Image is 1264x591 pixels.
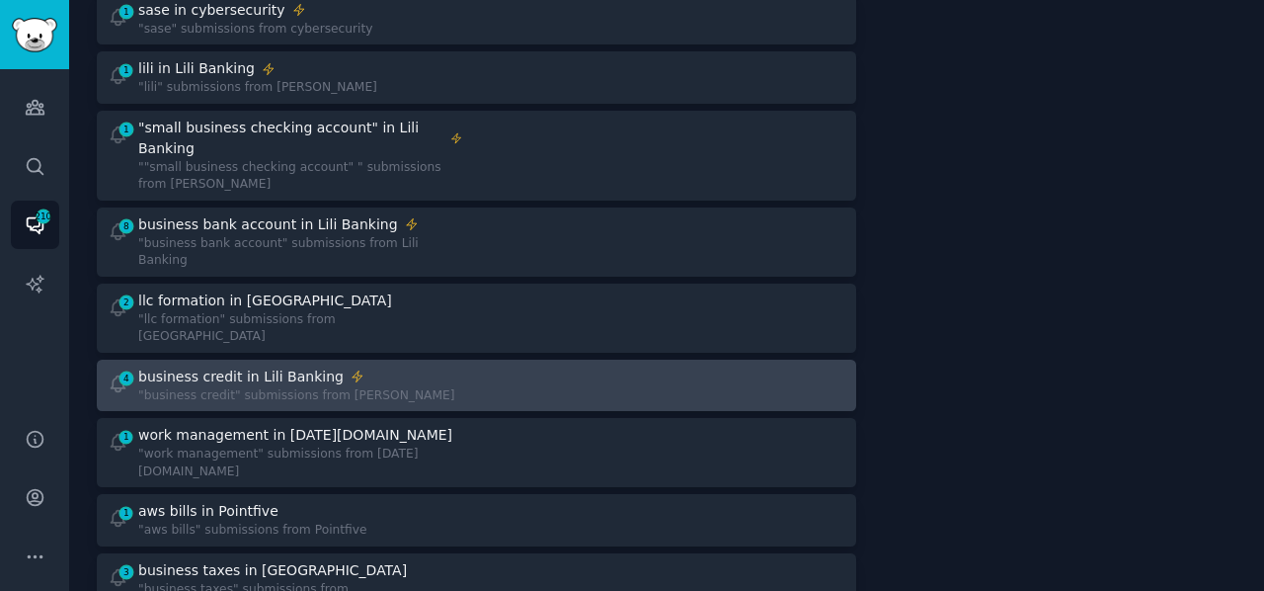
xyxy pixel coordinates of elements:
[138,446,463,480] div: "work management" submissions from [DATE][DOMAIN_NAME]
[12,18,57,52] img: GummySearch logo
[118,63,135,77] span: 1
[138,367,344,387] div: business credit in Lili Banking
[138,311,463,346] div: "llc formation" submissions from [GEOGRAPHIC_DATA]
[138,387,455,405] div: "business credit" submissions from [PERSON_NAME]
[97,51,856,104] a: 1lili in Lili Banking"lili" submissions from [PERSON_NAME]
[138,214,398,235] div: business bank account in Lili Banking
[118,372,135,385] span: 4
[138,522,367,540] div: "aws bills" submissions from Pointfive
[118,5,135,19] span: 1
[97,284,856,353] a: 2llc formation in [GEOGRAPHIC_DATA]"llc formation" submissions from [GEOGRAPHIC_DATA]
[97,494,856,547] a: 1aws bills in Pointfive"aws bills" submissions from Pointfive
[35,210,52,223] span: 210
[138,79,377,97] div: "lili" submissions from [PERSON_NAME]
[97,360,856,412] a: 4business credit in Lili Banking"business credit" submissions from [PERSON_NAME]
[138,291,392,311] div: llc formation in [GEOGRAPHIC_DATA]
[138,159,463,194] div: ""small business checking account" " submissions from [PERSON_NAME]
[138,21,373,39] div: "sase" submissions from cybersecurity
[138,425,452,446] div: work management in [DATE][DOMAIN_NAME]
[138,235,463,270] div: "business bank account" submissions from Lili Banking
[118,565,135,579] span: 3
[118,123,135,136] span: 1
[118,430,135,444] span: 1
[118,219,135,233] span: 8
[138,118,443,159] div: "small business checking account" in Lili Banking
[11,201,59,249] a: 210
[138,58,255,79] div: lili in Lili Banking
[138,560,407,581] div: business taxes in [GEOGRAPHIC_DATA]
[118,506,135,520] span: 1
[97,111,856,201] a: 1"small business checking account" in Lili Banking""small business checking account" " submission...
[138,501,278,522] div: aws bills in Pointfive
[118,295,135,309] span: 2
[97,418,856,487] a: 1work management in [DATE][DOMAIN_NAME]"work management" submissions from [DATE][DOMAIN_NAME]
[97,208,856,277] a: 8business bank account in Lili Banking"business bank account" submissions from Lili Banking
